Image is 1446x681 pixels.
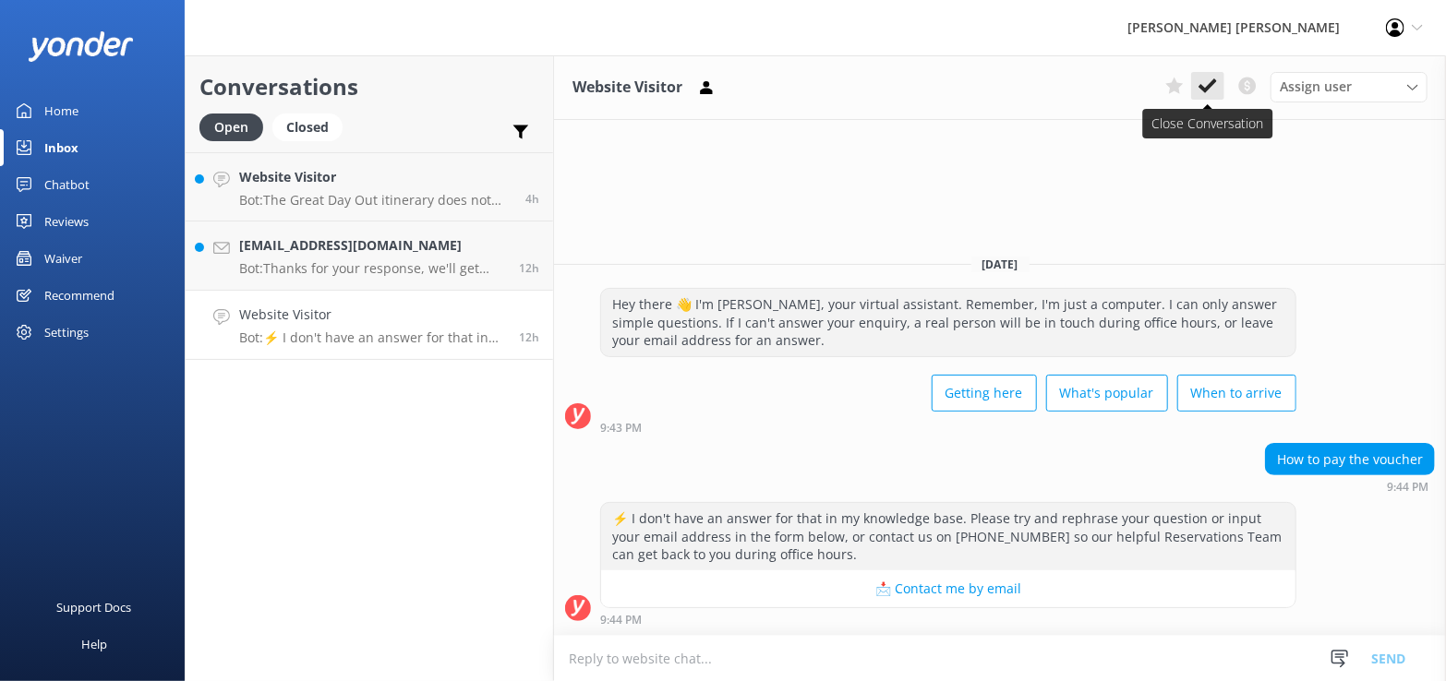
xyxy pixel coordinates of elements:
[600,423,642,434] strong: 9:43 PM
[44,203,89,240] div: Reviews
[601,289,1295,356] div: Hey there 👋 I'm [PERSON_NAME], your virtual assistant. Remember, I'm just a computer. I can only ...
[525,191,539,207] span: Sep 27 2025 06:22am (UTC +12:00) Pacific/Auckland
[519,329,539,345] span: Sep 26 2025 09:44pm (UTC +12:00) Pacific/Auckland
[186,152,553,221] a: Website VisitorBot:The Great Day Out itinerary does not include a stop at [GEOGRAPHIC_DATA]. If y...
[1271,72,1428,102] div: Assign User
[186,291,553,360] a: Website VisitorBot:⚡ I don't have an answer for that in my knowledge base. Please try and rephras...
[600,421,1296,434] div: Sep 26 2025 09:43pm (UTC +12:00) Pacific/Auckland
[44,240,82,277] div: Waiver
[239,329,505,346] p: Bot: ⚡ I don't have an answer for that in my knowledge base. Please try and rephrase your questio...
[199,116,272,137] a: Open
[44,129,78,166] div: Inbox
[44,277,114,314] div: Recommend
[572,76,682,100] h3: Website Visitor
[601,570,1295,607] button: 📩 Contact me by email
[186,221,553,291] a: [EMAIL_ADDRESS][DOMAIN_NAME]Bot:Thanks for your response, we'll get back to you as soon as we can...
[239,192,512,209] p: Bot: The Great Day Out itinerary does not include a stop at [GEOGRAPHIC_DATA]. If you book the ex...
[1265,480,1435,493] div: Sep 26 2025 09:44pm (UTC +12:00) Pacific/Auckland
[272,116,352,137] a: Closed
[44,314,89,351] div: Settings
[239,305,505,325] h4: Website Visitor
[44,92,78,129] div: Home
[272,113,343,141] div: Closed
[239,260,505,277] p: Bot: Thanks for your response, we'll get back to you as soon as we can during opening hours.
[601,503,1295,570] div: ⚡ I don't have an answer for that in my knowledge base. Please try and rephrase your question or ...
[28,31,134,62] img: yonder-white-logo.png
[519,260,539,276] span: Sep 26 2025 10:22pm (UTC +12:00) Pacific/Auckland
[44,166,90,203] div: Chatbot
[1280,77,1352,97] span: Assign user
[239,167,512,187] h4: Website Visitor
[600,613,1296,626] div: Sep 26 2025 09:44pm (UTC +12:00) Pacific/Auckland
[1177,375,1296,412] button: When to arrive
[932,375,1037,412] button: Getting here
[57,589,132,626] div: Support Docs
[199,69,539,104] h2: Conversations
[971,257,1030,272] span: [DATE]
[1046,375,1168,412] button: What's popular
[1387,482,1428,493] strong: 9:44 PM
[239,235,505,256] h4: [EMAIL_ADDRESS][DOMAIN_NAME]
[81,626,107,663] div: Help
[600,615,642,626] strong: 9:44 PM
[199,113,263,141] div: Open
[1266,444,1434,475] div: How to pay the voucher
